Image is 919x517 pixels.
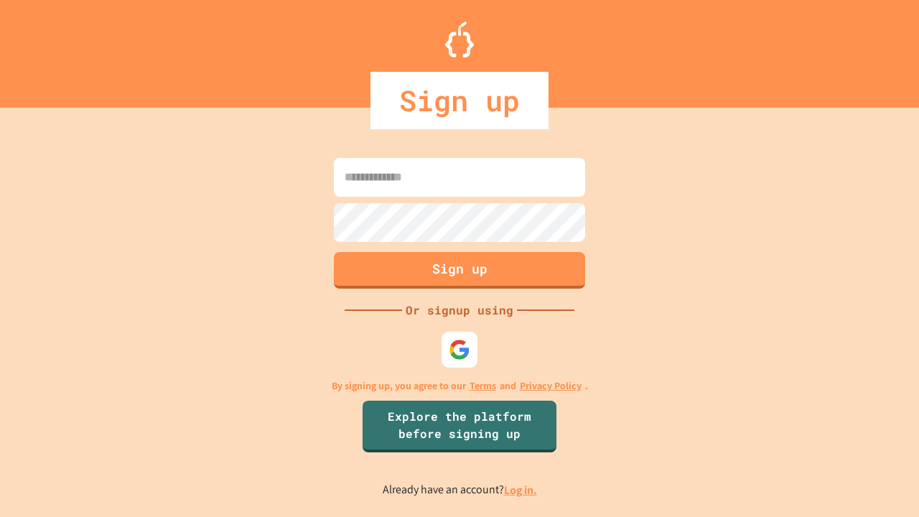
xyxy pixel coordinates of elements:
[520,378,582,393] a: Privacy Policy
[363,401,556,452] a: Explore the platform before signing up
[332,378,588,393] p: By signing up, you agree to our and .
[402,302,517,319] div: Or signup using
[383,481,537,499] p: Already have an account?
[470,378,496,393] a: Terms
[449,339,470,360] img: google-icon.svg
[334,252,585,289] button: Sign up
[445,22,474,57] img: Logo.svg
[370,72,549,129] div: Sign up
[504,483,537,498] a: Log in.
